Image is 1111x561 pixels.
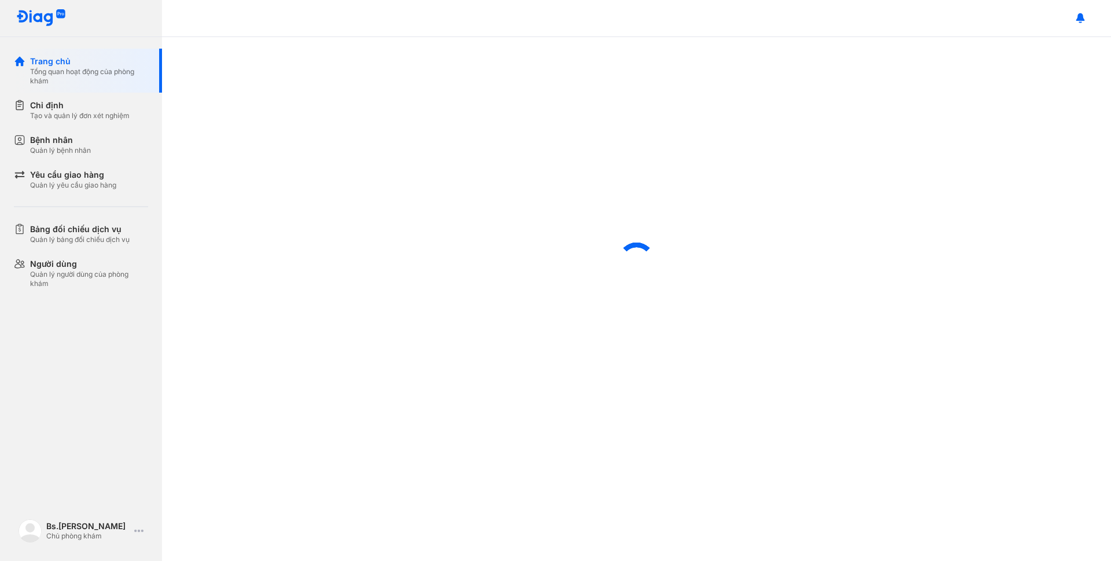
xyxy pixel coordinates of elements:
div: Quản lý yêu cầu giao hàng [30,181,116,190]
div: Người dùng [30,258,148,270]
div: Chỉ định [30,100,130,111]
div: Quản lý bảng đối chiếu dịch vụ [30,235,130,244]
img: logo [16,9,66,27]
div: Bảng đối chiếu dịch vụ [30,223,130,235]
div: Bệnh nhân [30,134,91,146]
div: Quản lý bệnh nhân [30,146,91,155]
div: Tạo và quản lý đơn xét nghiệm [30,111,130,120]
div: Trang chủ [30,56,148,67]
img: logo [19,519,42,542]
div: Quản lý người dùng của phòng khám [30,270,148,288]
div: Bs.[PERSON_NAME] [46,521,130,531]
div: Chủ phòng khám [46,531,130,541]
div: Yêu cầu giao hàng [30,169,116,181]
div: Tổng quan hoạt động của phòng khám [30,67,148,86]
